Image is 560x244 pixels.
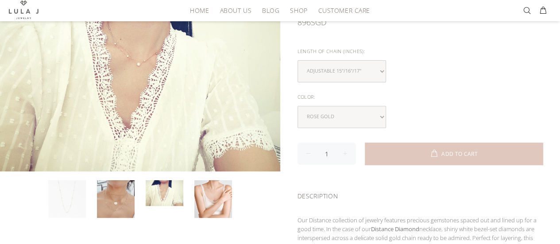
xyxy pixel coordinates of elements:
strong: Distance Diamond [371,225,419,233]
span: CUSTOMER CARE [318,7,370,14]
span: SHOP [290,7,307,14]
a: BLOG [257,4,285,17]
span: BLOG [262,7,279,14]
a: CUSTOMER CARE [313,4,370,17]
button: ADD TO CART [365,143,543,165]
span: 896 [297,13,311,31]
span: ADD TO CART [441,151,478,157]
a: SHOP [285,4,313,17]
span: ABOUT US [220,7,251,14]
span: HOME [190,7,209,14]
div: Length of Chain (inches): [297,46,543,57]
div: SGD [297,13,543,31]
div: DESCRIPTION [297,181,543,209]
a: ABOUT US [214,4,256,17]
div: Color: [297,91,543,103]
a: HOME [185,4,214,17]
